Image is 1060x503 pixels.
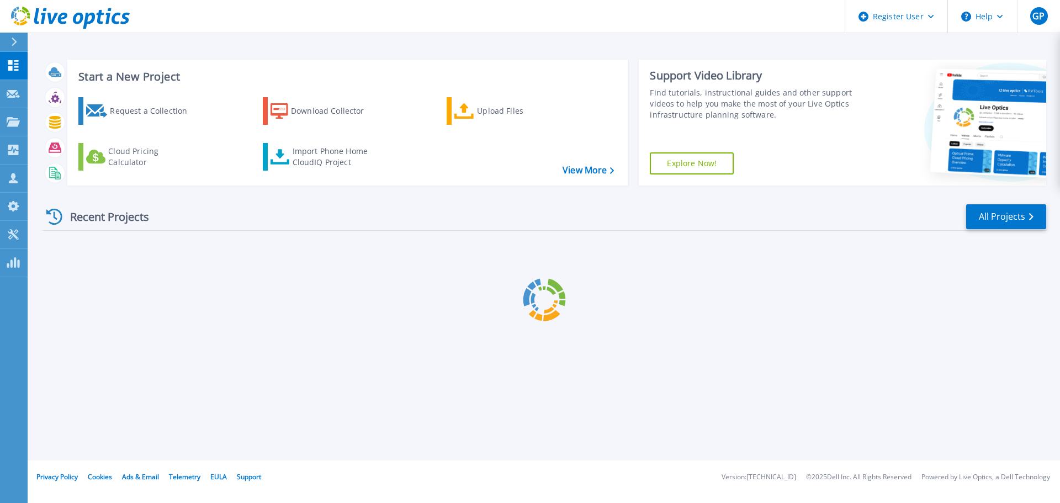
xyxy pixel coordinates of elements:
a: Telemetry [169,472,200,481]
div: Support Video Library [650,68,857,83]
a: Upload Files [447,97,570,125]
a: All Projects [966,204,1046,229]
span: GP [1032,12,1045,20]
div: Request a Collection [110,100,198,122]
a: Ads & Email [122,472,159,481]
li: Version: [TECHNICAL_ID] [722,474,796,481]
div: Recent Projects [43,203,164,230]
div: Import Phone Home CloudIQ Project [293,146,379,168]
a: Privacy Policy [36,472,78,481]
a: Request a Collection [78,97,202,125]
a: Support [237,472,261,481]
div: Upload Files [477,100,565,122]
a: EULA [210,472,227,481]
a: View More [563,165,614,176]
a: Cookies [88,472,112,481]
div: Cloud Pricing Calculator [108,146,197,168]
div: Find tutorials, instructional guides and other support videos to help you make the most of your L... [650,87,857,120]
div: Download Collector [291,100,379,122]
h3: Start a New Project [78,71,614,83]
a: Download Collector [263,97,386,125]
a: Cloud Pricing Calculator [78,143,202,171]
li: © 2025 Dell Inc. All Rights Reserved [806,474,911,481]
li: Powered by Live Optics, a Dell Technology [921,474,1050,481]
a: Explore Now! [650,152,734,174]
